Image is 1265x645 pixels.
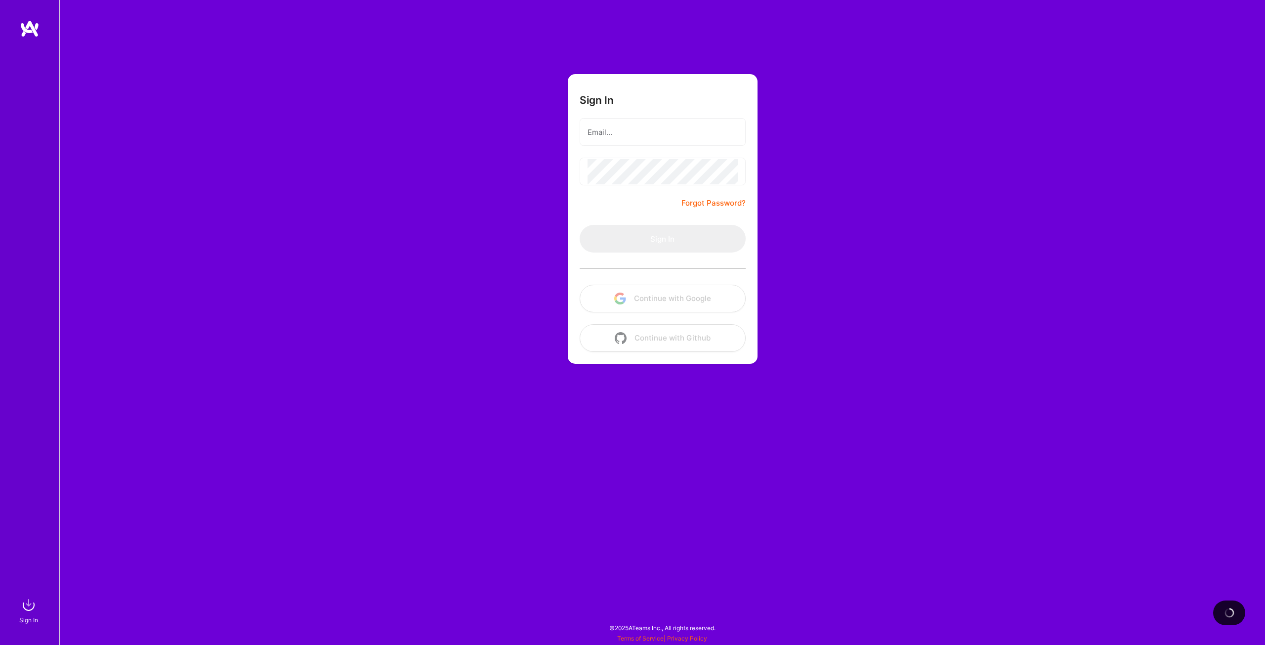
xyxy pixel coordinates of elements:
[580,94,614,106] h3: Sign In
[580,225,746,253] button: Sign In
[580,285,746,312] button: Continue with Google
[19,595,39,615] img: sign in
[1223,607,1235,619] img: loading
[588,120,738,145] input: Email...
[580,324,746,352] button: Continue with Github
[20,20,40,38] img: logo
[615,332,627,344] img: icon
[617,635,707,642] span: |
[667,635,707,642] a: Privacy Policy
[681,197,746,209] a: Forgot Password?
[19,615,38,625] div: Sign In
[59,615,1265,640] div: © 2025 ATeams Inc., All rights reserved.
[617,635,664,642] a: Terms of Service
[21,595,39,625] a: sign inSign In
[614,293,626,304] img: icon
